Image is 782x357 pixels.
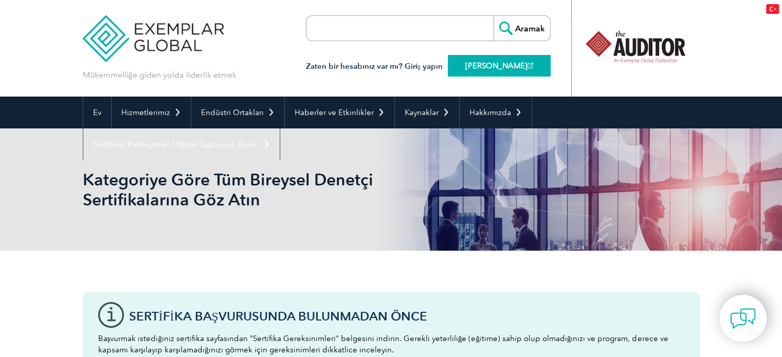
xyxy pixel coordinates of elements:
font: Ev [93,108,101,117]
font: Endüstri Ortakları [201,108,264,117]
img: tr [766,4,779,14]
font: Hakkımızda [469,108,511,117]
img: contact-chat.png [730,306,756,331]
a: Endüstri Ortakları [191,97,284,128]
a: Sertifikalı Profesyonel / Eğitim Sağlayıcısı Bulun [83,128,280,160]
a: Hizmetlerimiz [112,97,191,128]
font: Haberler ve Etkinlikler [295,108,374,117]
a: [PERSON_NAME] [448,55,551,77]
a: Kaynaklar [395,97,459,128]
font: Mükemmelliğe giden yolda liderlik etmek [83,70,237,80]
font: Başvurmak istediğiniz sertifika sayfasından "Sertifika Gereksinimleri" belgesini indirin. Gerekli... [98,334,668,354]
img: open_square.png [528,63,533,68]
font: Kategoriye Göre Tüm Bireysel Denetçi Sertifikalarına Göz Atın [83,170,373,210]
font: Sertifikalı Profesyonel / Eğitim Sağlayıcısı Bulun [93,140,259,149]
font: [PERSON_NAME] [465,61,528,70]
font: Zaten bir hesabınız var mı? Giriş yapın [306,62,443,71]
a: Hakkımızda [460,97,532,128]
font: Hizmetlerimiz [121,108,170,117]
a: Haberler ve Etkinlikler [285,97,394,128]
font: Kaynaklar [405,108,439,117]
input: Aramak [494,16,550,41]
font: Sertifika Başvurusunda Bulunmadan Önce [129,309,427,324]
a: Ev [83,97,111,128]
